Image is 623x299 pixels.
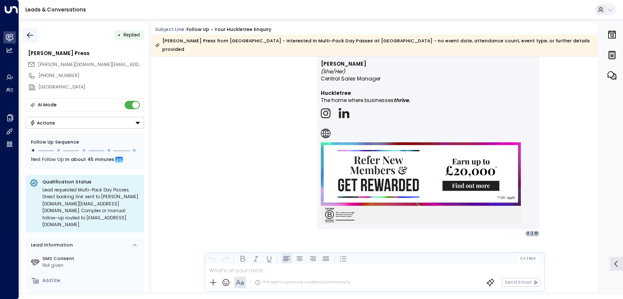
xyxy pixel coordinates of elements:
div: E [525,230,532,237]
div: D [533,230,540,237]
div: [PHONE_NUMBER] [39,72,144,79]
button: Actions [26,117,144,129]
div: Lead requested Multi-Pack Day Passes. Direct booking link sent to [PERSON_NAME][DOMAIN_NAME][EMAI... [42,187,140,229]
span: In about 45 minutes [65,155,114,165]
span: [PERSON_NAME][DOMAIN_NAME][EMAIL_ADDRESS][DOMAIN_NAME] [38,61,189,68]
p: Qualification Status [42,179,140,185]
div: Next Follow Up: [31,155,139,165]
div: Follow Up Sequence [31,139,139,146]
span: daryl.press@dartmouth.edu [38,61,144,68]
button: Cc|Bcc [517,255,539,261]
div: [PERSON_NAME] Press [28,50,144,57]
div: Not given [42,262,142,269]
div: The agent signature is added automatically [255,280,350,285]
div: Follow up - Your Huckletree Enquiry [186,26,271,33]
span: Subject Line: [155,26,186,33]
a: Leads & Conversations [25,6,86,13]
strong: thrive. [394,97,410,104]
div: Button group with a nested menu [26,117,144,129]
strong: [PERSON_NAME] [321,60,366,67]
div: Actions [30,120,56,126]
div: AI Mode [38,101,57,109]
span: Cc Bcc [520,256,536,260]
button: Redo [220,253,230,263]
div: J [529,230,536,237]
span: | [526,256,528,260]
span: The home where businesses [321,97,394,104]
span: Central Sales Manager [321,75,381,83]
span: Replied [123,32,140,38]
div: AddTitle [42,277,142,284]
button: Undo [207,253,217,263]
div: • [118,29,121,41]
div: [PERSON_NAME] Press from [GEOGRAPHIC_DATA] - interested in Multi-Pack Day Passes at [GEOGRAPHIC_D... [155,37,594,54]
img: https://www.huckletree.com/refer-someone [321,142,521,224]
strong: Huckletree [321,89,351,97]
label: SMS Consent [42,255,142,262]
div: Lead Information [29,242,73,249]
em: (She/Her) [321,68,345,75]
div: [GEOGRAPHIC_DATA] [39,84,144,91]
